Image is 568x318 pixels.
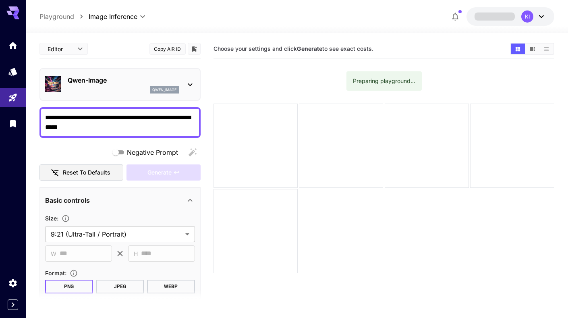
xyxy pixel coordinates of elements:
[8,118,18,129] div: Library
[149,43,186,55] button: Copy AIR ID
[147,280,195,293] button: WEBP
[58,214,73,222] button: Adjust the dimensions of the generated image by specifying its width and height in pixels, or sel...
[68,75,179,85] p: Qwen-Image
[45,72,195,97] div: Qwen-Imageqwen_image
[96,280,144,293] button: JPEG
[45,215,58,222] span: Size :
[127,148,178,157] span: Negative Prompt
[45,270,66,276] span: Format :
[45,191,195,210] div: Basic controls
[48,45,73,53] span: Editor
[45,280,93,293] button: PNG
[511,44,525,54] button: Show media in grid view
[39,12,74,21] a: Playground
[214,45,373,52] span: Choose your settings and click to see exact costs.
[191,44,198,54] button: Add to library
[521,10,533,23] div: KI
[8,299,18,310] button: Expand sidebar
[45,195,90,205] p: Basic controls
[51,249,56,258] span: W
[89,12,137,21] span: Image Inference
[8,93,18,103] div: Playground
[8,67,18,77] div: Models
[353,74,415,88] div: Preparing playground...
[510,43,554,55] div: Show media in grid viewShow media in video viewShow media in list view
[466,7,554,26] button: KI
[152,87,176,93] p: qwen_image
[525,44,539,54] button: Show media in video view
[39,12,89,21] nav: breadcrumb
[8,278,18,288] div: Settings
[539,44,553,54] button: Show media in list view
[297,45,322,52] b: Generate
[39,164,123,181] button: Reset to defaults
[66,269,81,277] button: Choose the file format for the output image.
[134,249,138,258] span: H
[8,40,18,50] div: Home
[51,229,182,239] span: 9:21 (Ultra-Tall / Portrait)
